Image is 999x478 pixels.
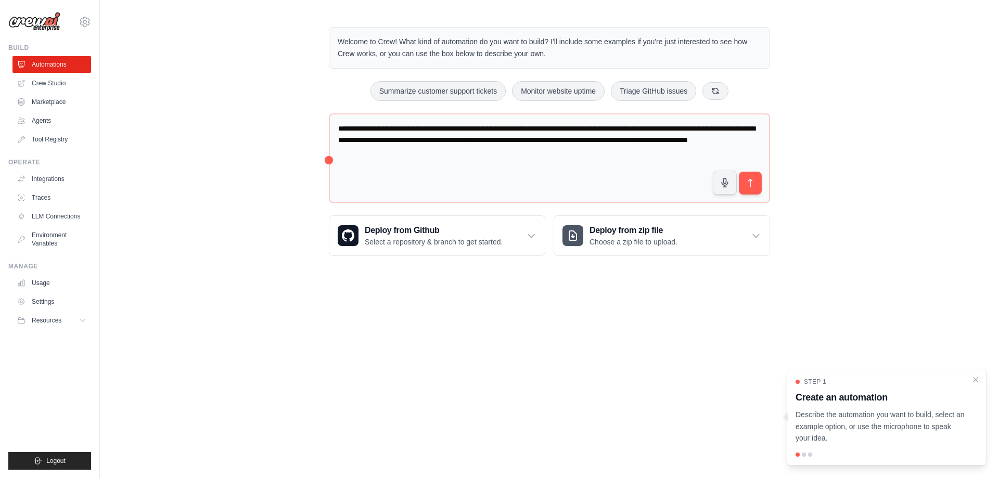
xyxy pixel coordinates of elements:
img: Logo [8,12,60,32]
button: Summarize customer support tickets [370,81,506,101]
a: Usage [12,275,91,291]
div: Build [8,44,91,52]
span: Step 1 [804,378,826,386]
div: Manage [8,262,91,270]
button: Triage GitHub issues [611,81,696,101]
a: Settings [12,293,91,310]
a: LLM Connections [12,208,91,225]
span: Logout [46,457,66,465]
div: Operate [8,158,91,166]
p: Describe the automation you want to build, select an example option, or use the microphone to spe... [796,409,965,444]
button: Close walkthrough [971,376,980,384]
button: Monitor website uptime [512,81,605,101]
p: Select a repository & branch to get started. [365,237,503,247]
button: Logout [8,452,91,470]
a: Integrations [12,171,91,187]
a: Agents [12,112,91,129]
a: Traces [12,189,91,206]
h3: Deploy from zip file [590,224,677,237]
button: Resources [12,312,91,329]
a: Tool Registry [12,131,91,148]
a: Environment Variables [12,227,91,252]
h3: Deploy from Github [365,224,503,237]
p: Welcome to Crew! What kind of automation do you want to build? I'll include some examples if you'... [338,36,761,60]
a: Automations [12,56,91,73]
a: Marketplace [12,94,91,110]
p: Choose a zip file to upload. [590,237,677,247]
h3: Create an automation [796,390,965,405]
a: Crew Studio [12,75,91,92]
span: Resources [32,316,61,325]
